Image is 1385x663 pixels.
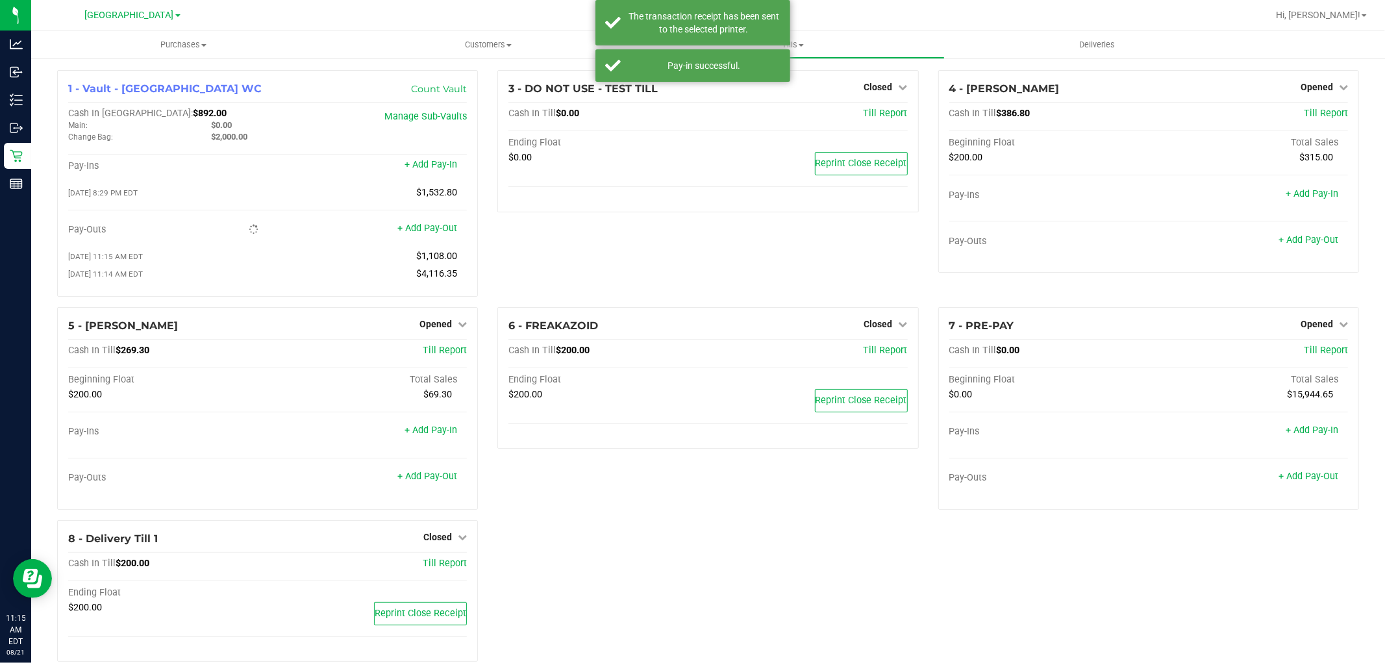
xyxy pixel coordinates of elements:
[68,121,88,130] span: Main:
[193,108,227,119] span: $892.00
[815,152,908,175] button: Reprint Close Receipt
[423,558,467,569] a: Till Report
[1301,82,1333,92] span: Opened
[116,558,149,569] span: $200.00
[1286,188,1338,199] a: + Add Pay-In
[949,319,1014,332] span: 7 - PRE-PAY
[1149,137,1348,149] div: Total Sales
[68,602,102,613] span: $200.00
[68,82,262,95] span: 1 - Vault - [GEOGRAPHIC_DATA] WC
[416,187,457,198] span: $1,532.80
[10,177,23,190] inline-svg: Reports
[945,31,1249,58] a: Deliveries
[508,108,556,119] span: Cash In Till
[68,188,138,197] span: [DATE] 8:29 PM EDT
[1287,389,1333,400] span: $15,944.65
[405,159,457,170] a: + Add Pay-In
[10,66,23,79] inline-svg: Inbound
[949,82,1060,95] span: 4 - [PERSON_NAME]
[375,608,466,619] span: Reprint Close Receipt
[10,38,23,51] inline-svg: Analytics
[1304,108,1348,119] a: Till Report
[31,39,336,51] span: Purchases
[68,319,178,332] span: 5 - [PERSON_NAME]
[116,345,149,356] span: $269.30
[1301,319,1333,329] span: Opened
[949,345,997,356] span: Cash In Till
[336,31,640,58] a: Customers
[423,532,452,542] span: Closed
[816,395,907,406] span: Reprint Close Receipt
[556,108,579,119] span: $0.00
[997,108,1030,119] span: $386.80
[397,471,457,482] a: + Add Pay-Out
[10,149,23,162] inline-svg: Retail
[949,190,1149,201] div: Pay-Ins
[10,121,23,134] inline-svg: Outbound
[1279,471,1338,482] a: + Add Pay-Out
[949,137,1149,149] div: Beginning Float
[508,319,598,332] span: 6 - FREAKAZOID
[6,612,25,647] p: 11:15 AM EDT
[68,532,158,545] span: 8 - Delivery Till 1
[640,31,945,58] a: Tills
[1286,425,1338,436] a: + Add Pay-In
[949,152,983,163] span: $200.00
[405,425,457,436] a: + Add Pay-In
[864,82,893,92] span: Closed
[68,558,116,569] span: Cash In Till
[416,251,457,262] span: $1,108.00
[10,94,23,106] inline-svg: Inventory
[816,158,907,169] span: Reprint Close Receipt
[949,426,1149,438] div: Pay-Ins
[68,108,193,119] span: Cash In [GEOGRAPHIC_DATA]:
[6,647,25,657] p: 08/21
[508,152,532,163] span: $0.00
[949,472,1149,484] div: Pay-Outs
[949,236,1149,247] div: Pay-Outs
[508,345,556,356] span: Cash In Till
[68,224,268,236] div: Pay-Outs
[949,389,973,400] span: $0.00
[397,223,457,234] a: + Add Pay-Out
[211,132,247,142] span: $2,000.00
[1304,345,1348,356] a: Till Report
[949,108,997,119] span: Cash In Till
[815,389,908,412] button: Reprint Close Receipt
[411,83,467,95] a: Count Vault
[85,10,174,21] span: [GEOGRAPHIC_DATA]
[68,269,143,279] span: [DATE] 11:14 AM EDT
[416,268,457,279] span: $4,116.35
[68,426,268,438] div: Pay-Ins
[1276,10,1360,20] span: Hi, [PERSON_NAME]!
[1062,39,1132,51] span: Deliveries
[508,137,708,149] div: Ending Float
[1279,234,1338,245] a: + Add Pay-Out
[68,587,268,599] div: Ending Float
[68,132,113,142] span: Change Bag:
[68,472,268,484] div: Pay-Outs
[31,31,336,58] a: Purchases
[68,252,143,261] span: [DATE] 11:15 AM EDT
[508,389,542,400] span: $200.00
[864,319,893,329] span: Closed
[628,59,780,72] div: Pay-in successful.
[374,602,467,625] button: Reprint Close Receipt
[336,39,640,51] span: Customers
[556,345,590,356] span: $200.00
[419,319,452,329] span: Opened
[423,345,467,356] a: Till Report
[1299,152,1333,163] span: $315.00
[997,345,1020,356] span: $0.00
[508,374,708,386] div: Ending Float
[268,374,467,386] div: Total Sales
[864,345,908,356] a: Till Report
[68,160,268,172] div: Pay-Ins
[68,389,102,400] span: $200.00
[384,111,467,122] a: Manage Sub-Vaults
[508,82,658,95] span: 3 - DO NOT USE - TEST TILL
